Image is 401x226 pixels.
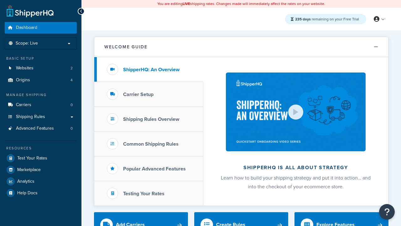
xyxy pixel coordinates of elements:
[5,176,77,187] a: Analytics
[5,153,77,164] a: Test Your Rates
[123,166,186,172] h3: Popular Advanced Features
[379,204,395,220] button: Open Resource Center
[5,123,77,134] a: Advanced Features0
[5,56,77,61] div: Basic Setup
[16,41,38,46] span: Scope: Live
[5,187,77,199] a: Help Docs
[5,92,77,98] div: Manage Shipping
[70,102,73,108] span: 0
[16,114,45,120] span: Shipping Rules
[5,164,77,175] a: Marketplace
[123,141,179,147] h3: Common Shipping Rules
[5,22,77,34] a: Dashboard
[123,92,154,97] h3: Carrier Setup
[123,116,179,122] h3: Shipping Rules Overview
[70,78,73,83] span: 4
[17,167,41,173] span: Marketplace
[183,1,190,7] b: LIVE
[123,191,164,196] h3: Testing Your Rates
[16,66,34,71] span: Websites
[94,37,388,57] button: Welcome Guide
[16,78,30,83] span: Origins
[17,156,47,161] span: Test Your Rates
[5,123,77,134] li: Advanced Features
[17,179,34,184] span: Analytics
[16,25,37,30] span: Dashboard
[16,126,54,131] span: Advanced Features
[5,62,77,74] a: Websites2
[5,111,77,123] a: Shipping Rules
[5,99,77,111] li: Carriers
[220,165,372,170] h2: ShipperHQ is all about strategy
[123,67,180,73] h3: ShipperHQ: An Overview
[5,62,77,74] li: Websites
[295,16,311,22] strong: 235 days
[5,74,77,86] a: Origins4
[295,16,359,22] span: remaining on your Free Trial
[226,73,366,151] img: ShipperHQ is all about strategy
[5,99,77,111] a: Carriers0
[5,146,77,151] div: Resources
[16,102,31,108] span: Carriers
[5,74,77,86] li: Origins
[70,66,73,71] span: 2
[104,45,148,49] h2: Welcome Guide
[70,126,73,131] span: 0
[17,191,38,196] span: Help Docs
[221,174,371,190] span: Learn how to build your shipping strategy and put it into action… and into the checkout of your e...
